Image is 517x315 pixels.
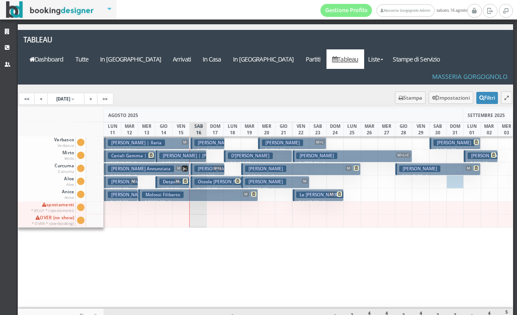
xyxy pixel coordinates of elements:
div: MAR 26 [361,122,378,136]
div: LUN 25 [343,122,361,136]
small: 4 notti [268,187,283,192]
div: GIO 21 [275,122,293,136]
small: * JOLLY * (spostamenti) [31,208,74,213]
span: Curcuma [53,163,75,175]
small: 4 notti [285,148,300,153]
button: Le [PERSON_NAME] M € 1192.32 3 notti [293,189,344,201]
span: M [329,192,335,197]
span: spostamenti [30,202,76,214]
a: Stampe di Servizio [387,49,446,69]
h3: [PERSON_NAME] [468,153,509,159]
button: Molossi Filiberto M € 2390.85 7 notti [138,189,258,201]
h3: [PERSON_NAME] [PERSON_NAME] | [PERSON_NAME] [194,140,310,146]
small: 7 notti [268,174,283,179]
div: MER 13 [138,122,155,136]
div: GIO 28 [395,122,413,136]
div: SAB 30 [429,122,447,136]
h3: Otoole [PERSON_NAME] | [PERSON_NAME] [194,179,291,185]
small: Curcuma [58,169,74,174]
p: € 772.44 [194,147,222,160]
h3: [PERSON_NAME] [194,166,236,172]
div: MAR 12 [121,122,139,136]
h3: [PERSON_NAME] [262,140,303,146]
a: > [84,93,98,105]
small: * OVER * (overbooking) [32,221,74,226]
h3: Ceriali Gemma | [PERSON_NAME] [108,153,186,159]
div: MER 03 [498,122,515,136]
button: Otoole [PERSON_NAME] | [PERSON_NAME] € 1098.00 3 notti [191,176,242,188]
span: M [243,192,249,197]
a: In [GEOGRAPHIC_DATA] [94,49,167,69]
div: SAB 23 [309,122,327,136]
img: BookingDesigner.com [6,1,94,18]
button: [PERSON_NAME] | [PERSON_NAME] € 850.50 3 notti [155,150,207,162]
h3: [PERSON_NAME] [245,166,286,172]
div: MER 27 [378,122,395,136]
span: M+L [213,166,223,171]
p: € 1320.00 [245,186,307,193]
p: € 460.00 [108,199,136,212]
p: € 1098.00 [194,186,239,193]
span: [DATE] [56,96,70,102]
div: MAR 19 [241,122,258,136]
p: € 2404.80 [228,160,290,167]
span: Verbasco [53,137,75,149]
div: GIO 14 [155,122,173,136]
small: 3 notti [180,161,194,166]
small: 3 notti [217,187,232,192]
small: 7 notti [319,161,334,166]
div: LUN 01 [463,122,481,136]
button: [PERSON_NAME] M+L € 500.00 2 notti [191,163,225,175]
span: M [182,140,188,145]
button: Impostazioni [429,91,473,104]
p: € 2835.00 [108,147,187,154]
button: [PERSON_NAME] M+L € 1500.00 4 notti [258,137,326,149]
span: SETTEMBRE 2025 [468,112,505,118]
div: VEN 29 [412,122,430,136]
p: € 500.00 [194,173,222,186]
div: VEN 22 [292,122,310,136]
button: [PERSON_NAME] M € 1320.00 4 notti [241,176,310,188]
a: << [19,93,35,105]
button: [PERSON_NAME] M € 2149.02 5 notti [395,163,481,175]
button: D'[PERSON_NAME] € 2404.80 4 notti [224,150,292,162]
h3: [PERSON_NAME] [433,140,475,146]
div: SAB 16 [191,122,207,136]
a: Tutte [69,49,94,69]
p: € 850.50 [159,160,204,167]
small: 4 notti [251,161,265,166]
div: MER 20 [258,122,275,136]
span: Mirto [61,150,75,162]
button: [PERSON_NAME] | Ilaria M € 2835.00 6 notti [104,137,189,149]
p: € 2390.85 [142,199,255,206]
span: Anice [61,189,75,201]
a: >> [97,93,113,105]
span: M [346,166,352,171]
span: M+L+C [396,153,410,158]
small: 6 notti [131,148,145,153]
p: € 2149.02 [399,173,478,180]
h3: [PERSON_NAME] | [PERSON_NAME] [159,153,240,159]
small: 7 notti [131,161,145,166]
small: Aloe [66,182,74,187]
p: € 1174.50 [433,147,478,154]
button: [PERSON_NAME] [PERSON_NAME] | [PERSON_NAME] € 772.44 2 notti [191,137,225,149]
a: Dashboard [23,49,69,69]
p: € 2365.44 [245,173,358,180]
div: MAR 02 [481,122,498,136]
h3: [PERSON_NAME] [245,179,286,185]
a: Tableau [18,30,107,49]
h3: Le [PERSON_NAME] [296,192,343,198]
a: In Casa [197,49,227,69]
h3: [PERSON_NAME] [399,166,440,172]
small: 7 notti [165,200,180,205]
p: € 3213.00 [108,160,152,167]
span: Aloe [63,176,75,188]
span: AGOSTO 2025 [108,112,138,118]
div: DOM 31 [446,122,464,136]
button: [PERSON_NAME] M+L+C € 4725.00 7 notti [293,150,412,162]
p: € 1192.32 [296,199,341,206]
p: € 1500.00 [262,147,324,154]
a: Arrivati [167,49,197,69]
small: 3 notti [319,200,334,205]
